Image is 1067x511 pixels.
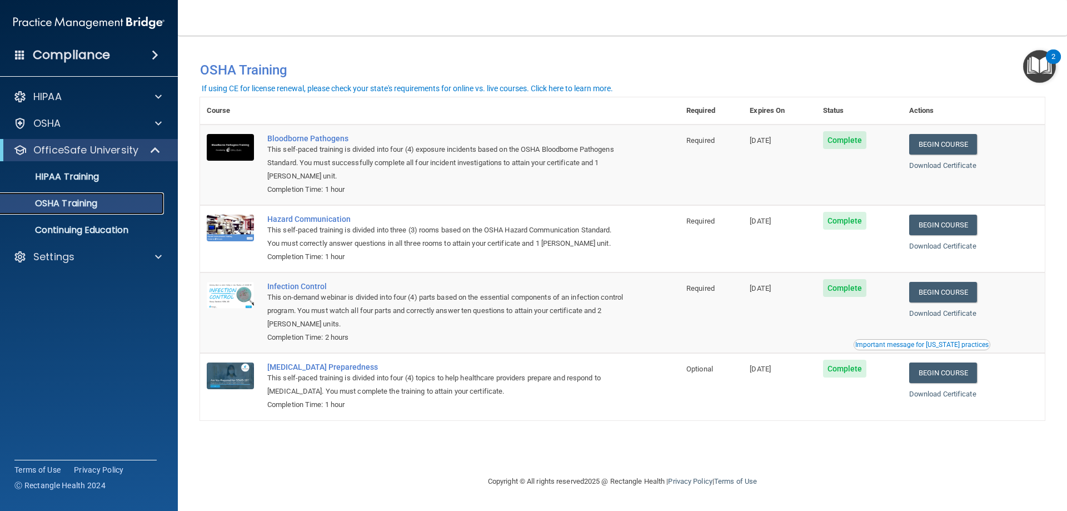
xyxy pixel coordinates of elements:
[267,363,624,371] a: [MEDICAL_DATA] Preparedness
[909,282,977,302] a: Begin Course
[74,464,124,475] a: Privacy Policy
[823,212,867,230] span: Complete
[33,143,138,157] p: OfficeSafe University
[854,339,990,350] button: Read this if you are a dental practitioner in the state of CA
[14,464,61,475] a: Terms of Use
[686,365,713,373] span: Optional
[7,198,97,209] p: OSHA Training
[668,477,712,485] a: Privacy Policy
[267,215,624,224] a: Hazard Communication
[909,390,976,398] a: Download Certificate
[909,363,977,383] a: Begin Course
[267,134,624,143] a: Bloodborne Pathogens
[267,331,624,344] div: Completion Time: 2 hours
[903,97,1045,125] th: Actions
[855,341,989,348] div: Important message for [US_STATE] practices
[267,398,624,411] div: Completion Time: 1 hour
[267,224,624,250] div: This self-paced training is divided into three (3) rooms based on the OSHA Hazard Communication S...
[267,371,624,398] div: This self-paced training is divided into four (4) topics to help healthcare providers prepare and...
[13,250,162,264] a: Settings
[13,143,161,157] a: OfficeSafe University
[1023,50,1056,83] button: Open Resource Center, 2 new notifications
[200,83,615,94] button: If using CE for license renewal, please check your state's requirements for online vs. live cours...
[750,284,771,292] span: [DATE]
[909,161,976,170] a: Download Certificate
[267,143,624,183] div: This self-paced training is divided into four (4) exposure incidents based on the OSHA Bloodborne...
[743,97,816,125] th: Expires On
[816,97,903,125] th: Status
[33,250,74,264] p: Settings
[750,365,771,373] span: [DATE]
[909,134,977,155] a: Begin Course
[686,284,715,292] span: Required
[33,90,62,103] p: HIPAA
[823,279,867,297] span: Complete
[750,136,771,145] span: [DATE]
[909,309,976,317] a: Download Certificate
[200,62,1045,78] h4: OSHA Training
[875,432,1054,477] iframe: Drift Widget Chat Controller
[714,477,757,485] a: Terms of Use
[680,97,743,125] th: Required
[823,131,867,149] span: Complete
[14,480,106,491] span: Ⓒ Rectangle Health 2024
[267,282,624,291] a: Infection Control
[33,47,110,63] h4: Compliance
[686,136,715,145] span: Required
[909,242,976,250] a: Download Certificate
[909,215,977,235] a: Begin Course
[202,85,613,92] div: If using CE for license renewal, please check your state's requirements for online vs. live cours...
[13,12,164,34] img: PMB logo
[420,464,825,499] div: Copyright © All rights reserved 2025 @ Rectangle Health | |
[750,217,771,225] span: [DATE]
[7,225,159,236] p: Continuing Education
[13,90,162,103] a: HIPAA
[823,360,867,378] span: Complete
[267,291,624,331] div: This on-demand webinar is divided into four (4) parts based on the essential components of an inf...
[267,183,624,196] div: Completion Time: 1 hour
[7,171,99,182] p: HIPAA Training
[200,97,261,125] th: Course
[267,250,624,264] div: Completion Time: 1 hour
[1051,57,1055,71] div: 2
[13,117,162,130] a: OSHA
[33,117,61,130] p: OSHA
[686,217,715,225] span: Required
